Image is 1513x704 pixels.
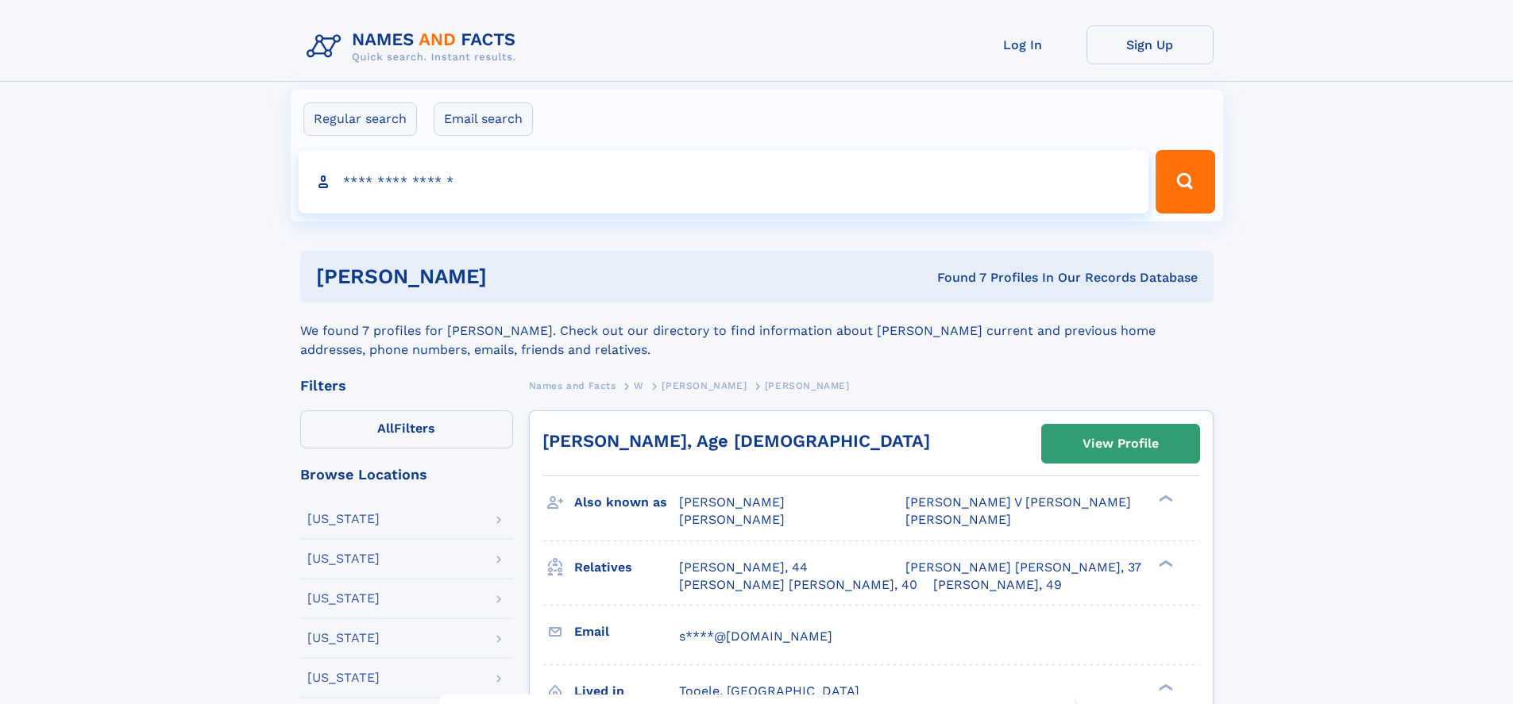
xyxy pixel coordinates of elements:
[679,512,785,527] span: [PERSON_NAME]
[574,618,679,645] h3: Email
[300,467,513,482] div: Browse Locations
[712,269,1198,287] div: Found 7 Profiles In Our Records Database
[299,150,1149,214] input: search input
[905,559,1141,576] a: [PERSON_NAME] [PERSON_NAME], 37
[662,375,747,395] a: [PERSON_NAME]
[933,576,1062,594] a: [PERSON_NAME], 49
[679,576,917,594] a: [PERSON_NAME] [PERSON_NAME], 40
[303,102,417,136] label: Regular search
[1156,150,1214,214] button: Search Button
[905,494,1131,510] span: [PERSON_NAME] V [PERSON_NAME]
[316,267,712,287] h1: [PERSON_NAME]
[679,559,808,576] a: [PERSON_NAME], 44
[765,380,850,391] span: [PERSON_NAME]
[300,302,1214,360] div: We found 7 profiles for [PERSON_NAME]. Check out our directory to find information about [PERSON_...
[574,554,679,581] h3: Relatives
[1083,425,1159,462] div: View Profile
[377,421,394,436] span: All
[679,494,785,510] span: [PERSON_NAME]
[307,592,380,605] div: [US_STATE]
[1042,425,1199,463] a: View Profile
[529,375,616,395] a: Names and Facts
[300,410,513,448] label: Filters
[959,25,1087,64] a: Log In
[1087,25,1214,64] a: Sign Up
[1155,494,1174,504] div: ❯
[307,632,380,644] div: [US_STATE]
[905,512,1011,527] span: [PERSON_NAME]
[434,102,533,136] label: Email search
[1155,558,1174,568] div: ❯
[300,25,529,68] img: Logo Names and Facts
[307,513,380,525] div: [US_STATE]
[574,489,679,516] h3: Also known as
[634,375,644,395] a: W
[679,683,859,698] span: Tooele, [GEOGRAPHIC_DATA]
[300,379,513,393] div: Filters
[634,380,644,391] span: W
[662,380,747,391] span: [PERSON_NAME]
[1155,682,1174,692] div: ❯
[542,431,930,451] a: [PERSON_NAME], Age [DEMOGRAPHIC_DATA]
[307,552,380,565] div: [US_STATE]
[307,671,380,684] div: [US_STATE]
